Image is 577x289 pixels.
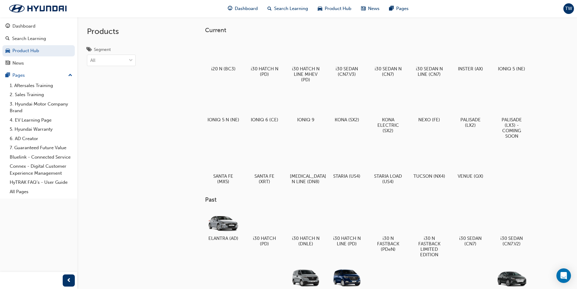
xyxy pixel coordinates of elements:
button: TW [563,3,574,14]
button: DashboardSearch LearningProduct HubNews [2,19,75,70]
button: Pages [2,70,75,81]
h5: i30 SEDAN (CN7) [455,236,486,247]
a: IONIQ 5 (NE) [493,39,530,74]
a: KONA ELECTRIC (SX2) [370,89,406,136]
span: guage-icon [228,5,232,12]
span: search-icon [5,36,10,42]
h5: i30 HATCH N (DNLE) [290,236,322,247]
span: car-icon [318,5,322,12]
a: news-iconNews [356,2,384,15]
a: i30 SEDAN N (CN7) [370,39,406,79]
a: i30 HATCH N LINE MHEV (PD) [287,39,324,85]
a: 5. Hyundai Warranty [7,125,75,134]
h5: i30 HATCH (PD) [249,236,280,247]
h5: i20 N (BC3) [207,66,239,72]
span: down-icon [129,57,133,65]
span: Search Learning [274,5,308,12]
div: Dashboard [12,23,35,30]
a: TUCSON (NX4) [411,146,447,181]
span: tags-icon [87,47,91,53]
span: News [368,5,380,12]
a: i30 HATCH N LINE (PD) [329,208,365,249]
a: i20 N (BC3) [205,39,241,74]
a: All Pages [7,187,75,197]
h5: KONA ELECTRIC (SX2) [372,117,404,133]
a: SANTA FE (XRT) [246,146,283,187]
a: Product Hub [2,45,75,56]
a: HyTRAK FAQ's - User Guide [7,178,75,187]
h5: i30 N FASTBACK LIMITED EDITION [413,236,445,257]
span: pages-icon [5,73,10,78]
span: pages-icon [389,5,394,12]
div: Pages [12,72,25,79]
a: [MEDICAL_DATA] N LINE (DN8) [287,146,324,187]
a: i30 N FASTBACK LIMITED EDITION [411,208,447,260]
a: VENUE (QX) [452,146,489,181]
a: PALISADE (LX2) [452,89,489,130]
a: STARIA LOAD (US4) [370,146,406,187]
a: PALISADE (LX3) - COMING SOON [493,89,530,141]
h5: i30 HATCH N (PD) [249,66,280,77]
span: Pages [396,5,409,12]
a: INSTER (AX) [452,39,489,74]
h5: i30 HATCH N LINE (PD) [331,236,363,247]
a: NEXO (FE) [411,89,447,125]
a: STARIA (US4) [329,146,365,181]
h5: ELANTRA (AD) [207,236,239,241]
a: 1. Aftersales Training [7,81,75,90]
span: up-icon [68,72,72,79]
span: Product Hub [325,5,351,12]
a: SANTA FE (MX5) [205,146,241,187]
h5: IONIQ 5 N (NE) [207,117,239,123]
h5: STARIA (US4) [331,173,363,179]
a: i30 SEDAN N LINE (CN7) [411,39,447,79]
h5: VENUE (QX) [455,173,486,179]
span: news-icon [361,5,366,12]
h5: PALISADE (LX3) - COMING SOON [496,117,528,139]
h5: SANTA FE (XRT) [249,173,280,184]
h5: STARIA LOAD (US4) [372,173,404,184]
a: IONIQ 5 N (NE) [205,89,241,125]
h5: i30 N FASTBACK (PDeN) [372,236,404,252]
h5: i30 SEDAN (CN7.V3) [331,66,363,77]
a: 3. Hyundai Motor Company Brand [7,99,75,116]
a: i30 SEDAN (CN7.V2) [493,208,530,249]
h3: Past [205,196,549,203]
div: Search Learning [12,35,46,42]
span: prev-icon [67,277,71,284]
img: Trak [3,2,73,15]
a: KONA (SX2) [329,89,365,125]
a: pages-iconPages [384,2,413,15]
a: i30 SEDAN (CN7.V3) [329,39,365,79]
a: 6. AD Creator [7,134,75,143]
h2: Products [87,27,136,36]
h5: KONA (SX2) [331,117,363,123]
a: i30 SEDAN (CN7) [452,208,489,249]
h5: TUCSON (NX4) [413,173,445,179]
a: i30 HATCH N (PD) [246,39,283,79]
div: Segment [94,47,111,53]
a: Search Learning [2,33,75,44]
h5: IONIQ 5 (NE) [496,66,528,72]
h5: SANTA FE (MX5) [207,173,239,184]
h5: PALISADE (LX2) [455,117,486,128]
a: guage-iconDashboard [223,2,263,15]
a: i30 HATCH N (DNLE) [287,208,324,249]
span: TW [565,5,572,12]
a: 4. EV Learning Page [7,116,75,125]
span: guage-icon [5,24,10,29]
span: car-icon [5,48,10,54]
div: Open Intercom Messenger [556,268,571,283]
a: 2. Sales Training [7,90,75,99]
a: IONIQ 6 (CE) [246,89,283,125]
h5: i30 SEDAN N LINE (CN7) [413,66,445,77]
h5: [MEDICAL_DATA] N LINE (DN8) [290,173,322,184]
h5: IONIQ 6 (CE) [249,117,280,123]
a: 7. Guaranteed Future Value [7,143,75,153]
a: ELANTRA (AD) [205,208,241,244]
h5: INSTER (AX) [455,66,486,72]
span: Dashboard [235,5,258,12]
a: Bluelink - Connected Service [7,153,75,162]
